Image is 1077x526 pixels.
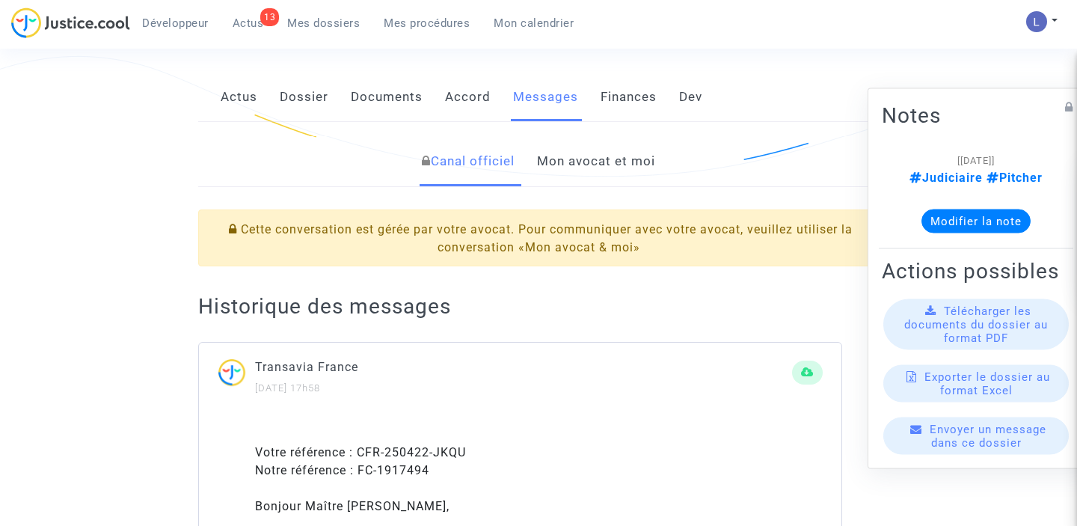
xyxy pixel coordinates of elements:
span: Télécharger les documents du dossier au format PDF [904,304,1048,344]
span: Envoyer un message dans ce dossier [930,422,1046,449]
a: Messages [513,73,578,122]
img: ... [218,358,255,396]
a: Mon calendrier [482,12,586,34]
a: Canal officiel [422,137,515,186]
div: Cette conversation est gérée par votre avocat. Pour communiquer avec votre avocat, veuillez utili... [198,210,880,266]
span: Mon calendrier [494,16,574,30]
a: Mon avocat et moi [537,137,655,186]
span: Mes dossiers [287,16,360,30]
img: AATXAJzI13CaqkJmx-MOQUbNyDE09GJ9dorwRvFSQZdH=s96-c [1026,11,1047,32]
h2: Actions possibles [882,257,1070,284]
img: jc-logo.svg [11,7,130,38]
a: Développeur [130,12,221,34]
span: [[DATE]] [957,154,995,165]
button: Modifier la note [921,209,1031,233]
h2: Historique des messages [198,293,880,319]
a: Dossier [280,73,328,122]
a: Documents [351,73,423,122]
span: Actus [233,16,264,30]
span: Développeur [142,16,209,30]
a: 13Actus [221,12,276,34]
small: [DATE] 17h58 [255,382,320,394]
a: Mes dossiers [275,12,372,34]
a: Actus [221,73,257,122]
span: Exporter le dossier au format Excel [924,370,1050,397]
a: Accord [445,73,491,122]
span: Mes procédures [384,16,470,30]
span: Pitcher [983,170,1043,184]
a: Dev [679,73,702,122]
h2: Notes [882,102,1070,128]
a: Finances [601,73,657,122]
div: 13 [260,8,279,26]
a: Mes procédures [372,12,482,34]
span: Judiciaire [909,170,983,184]
p: Transavia France [255,358,792,376]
